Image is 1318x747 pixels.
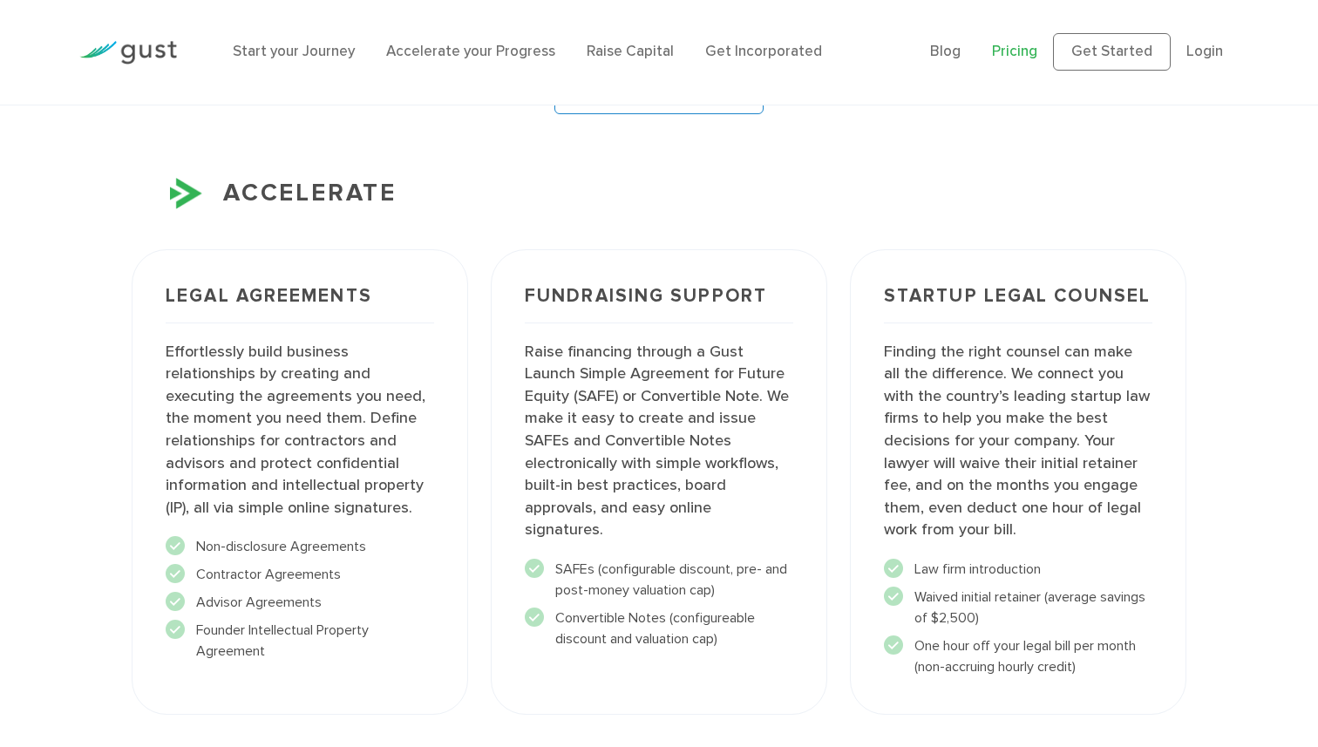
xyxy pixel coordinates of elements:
h3: ACCELERATE [132,175,1186,212]
p: Raise financing through a Gust Launch Simple Agreement for Future Equity (SAFE) or Convertible No... [525,341,793,541]
img: Gust Logo [79,41,177,65]
h3: Legal Agreements [166,287,434,323]
li: One hour off your legal bill per month (non-accruing hourly credit) [884,635,1152,677]
li: Contractor Agreements [166,564,434,585]
li: Non-disclosure Agreements [166,536,434,557]
li: Advisor Agreements [166,592,434,613]
li: Convertible Notes (configureable discount and valuation cap) [525,608,793,649]
li: Waived initial retainer (average savings of $2,500) [884,587,1152,628]
a: Blog [930,43,961,60]
a: Start your Journey [233,43,355,60]
a: Login [1186,43,1223,60]
a: Pricing [992,43,1037,60]
a: Raise Capital [587,43,674,60]
li: SAFEs (configurable discount, pre- and post-money valuation cap) [525,559,793,601]
h3: Fundraising Support [525,287,793,323]
li: Founder Intellectual Property Agreement [166,620,434,662]
a: Get Started [1053,33,1171,71]
p: Effortlessly build business relationships by creating and executing the agreements you need, the ... [166,341,434,519]
a: Get Incorporated [705,43,822,60]
p: Finding the right counsel can make all the difference. We connect you with the country’s leading ... [884,341,1152,541]
h3: Startup Legal Counsel [884,287,1152,323]
img: Accelerate Icon X2 [170,178,202,209]
a: Accelerate your Progress [386,43,555,60]
li: Law firm introduction [884,559,1152,580]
